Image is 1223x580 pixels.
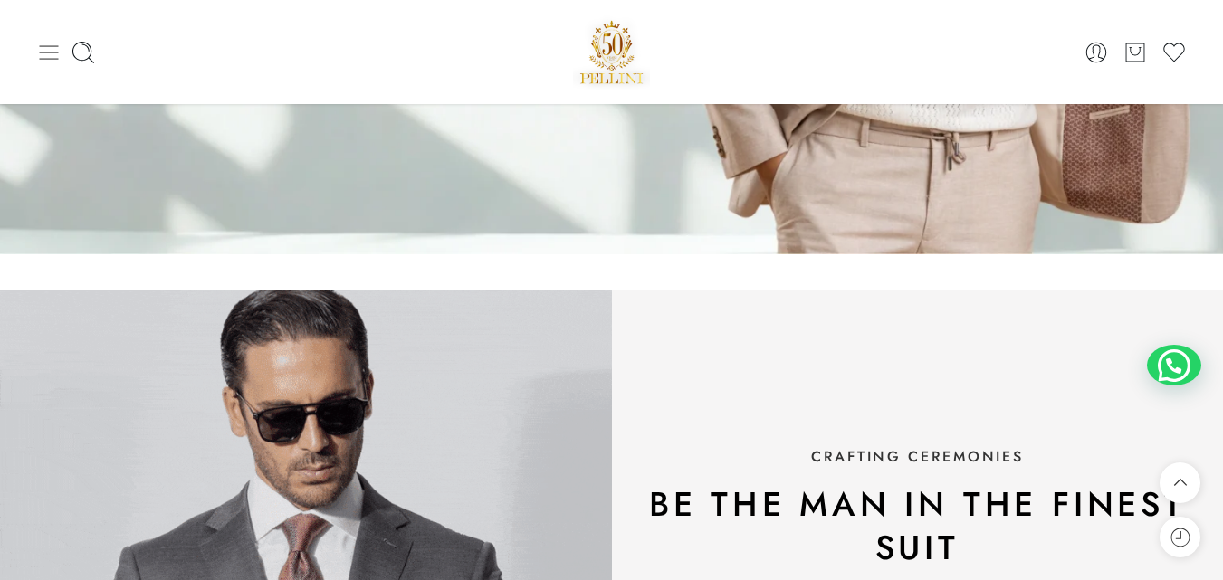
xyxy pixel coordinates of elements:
a: Login / Register [1084,40,1109,65]
span: CRAFTING CEREMONIES [811,446,1023,467]
a: Cart [1123,40,1148,65]
a: Wishlist [1161,40,1187,65]
a: Pellini - [573,14,651,90]
h2: be the man in the finest suit [621,482,1215,569]
img: Pellini [573,14,651,90]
